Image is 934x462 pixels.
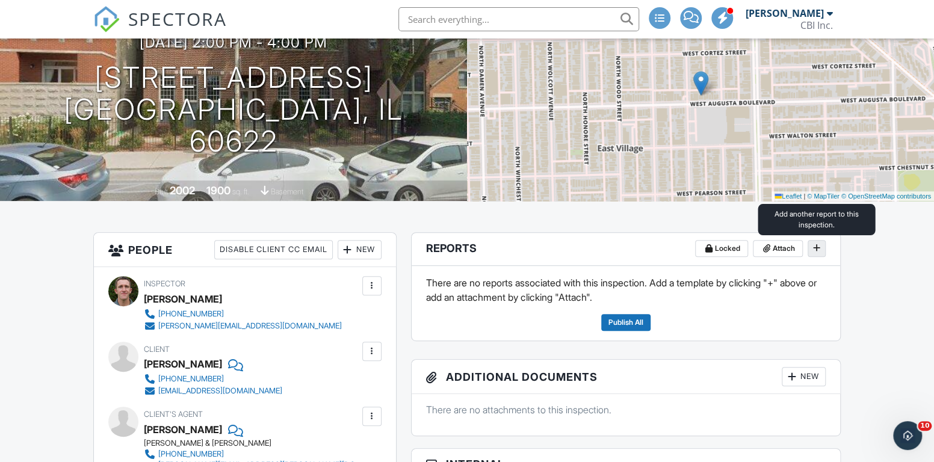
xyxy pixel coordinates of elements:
span: Client's Agent [144,410,203,419]
div: 1900 [206,184,230,197]
span: Built [155,187,168,196]
div: [EMAIL_ADDRESS][DOMAIN_NAME] [158,386,282,396]
div: New [338,240,382,259]
span: Client [144,345,170,354]
a: © MapTiler [807,192,840,200]
div: [PERSON_NAME] [144,290,222,308]
input: Search everything... [398,7,639,31]
div: CBI Inc. [800,19,833,31]
h3: People [94,233,395,267]
div: [PERSON_NAME][EMAIL_ADDRESS][DOMAIN_NAME] [158,321,342,331]
span: | [803,192,805,200]
iframe: Intercom live chat [893,421,922,450]
div: New [782,367,826,386]
div: [PERSON_NAME] [144,420,222,439]
h3: Additional Documents [412,360,840,394]
span: 10 [918,421,932,431]
div: [PHONE_NUMBER] [158,309,224,319]
div: [PERSON_NAME] [144,355,222,373]
a: [PERSON_NAME][EMAIL_ADDRESS][DOMAIN_NAME] [144,320,342,332]
span: basement [271,187,303,196]
a: [EMAIL_ADDRESS][DOMAIN_NAME] [144,385,282,397]
a: [PHONE_NUMBER] [144,308,342,320]
div: 2002 [170,184,195,197]
img: The Best Home Inspection Software - Spectora [93,6,120,32]
a: Leaflet [775,192,802,200]
div: [PERSON_NAME] [746,7,824,19]
a: SPECTORA [93,16,227,42]
h1: [STREET_ADDRESS] [GEOGRAPHIC_DATA], IL 60622 [19,62,448,157]
a: [PHONE_NUMBER] [144,448,359,460]
h3: [DATE] 2:00 pm - 4:00 pm [140,34,327,51]
div: [PERSON_NAME] & [PERSON_NAME] [144,439,368,448]
span: Inspector [144,279,185,288]
a: © OpenStreetMap contributors [841,192,931,200]
span: sq. ft. [232,187,249,196]
img: Marker [693,71,708,96]
span: SPECTORA [128,6,227,31]
div: [PHONE_NUMBER] [158,374,224,384]
div: [PHONE_NUMBER] [158,449,224,459]
p: There are no attachments to this inspection. [426,403,826,416]
a: [PHONE_NUMBER] [144,373,282,385]
div: Disable Client CC Email [214,240,333,259]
